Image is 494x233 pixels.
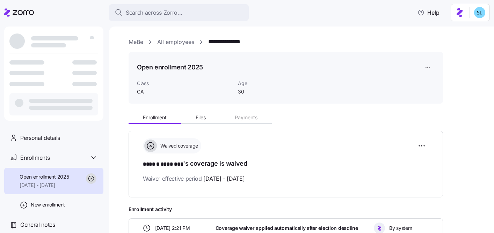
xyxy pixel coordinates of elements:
span: New enrollment [31,201,65,208]
span: CA [137,88,232,95]
span: 30 [238,88,308,95]
span: Coverage waiver applied automatically after election deadline [216,225,358,232]
span: Files [196,115,206,120]
h1: Open enrollment 2025 [137,63,203,72]
span: Help [417,8,439,17]
button: Search across Zorro... [109,4,249,21]
span: Waived coverage [158,142,198,149]
span: Search across Zorro... [126,8,182,17]
span: Enrollment [143,115,167,120]
span: Enrollment activity [129,206,443,213]
span: Age [238,80,308,87]
a: All employees [157,38,194,46]
span: [DATE] 2:21 PM [155,225,190,232]
h1: 's coverage is waived [143,159,429,169]
span: Class [137,80,232,87]
span: Payments [235,115,257,120]
button: Help [412,6,445,20]
a: MeBe [129,38,143,46]
span: Enrollments [20,153,50,162]
span: [DATE] - [DATE] [203,174,245,183]
img: 7c620d928e46699fcfb78cede4daf1d1 [474,7,485,18]
span: [DATE] - [DATE] [20,182,69,189]
span: Personal details [20,134,60,142]
span: By system [389,225,412,232]
span: Waiver effective period [143,174,245,183]
span: Open enrollment 2025 [20,173,69,180]
span: General notes [20,220,55,229]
